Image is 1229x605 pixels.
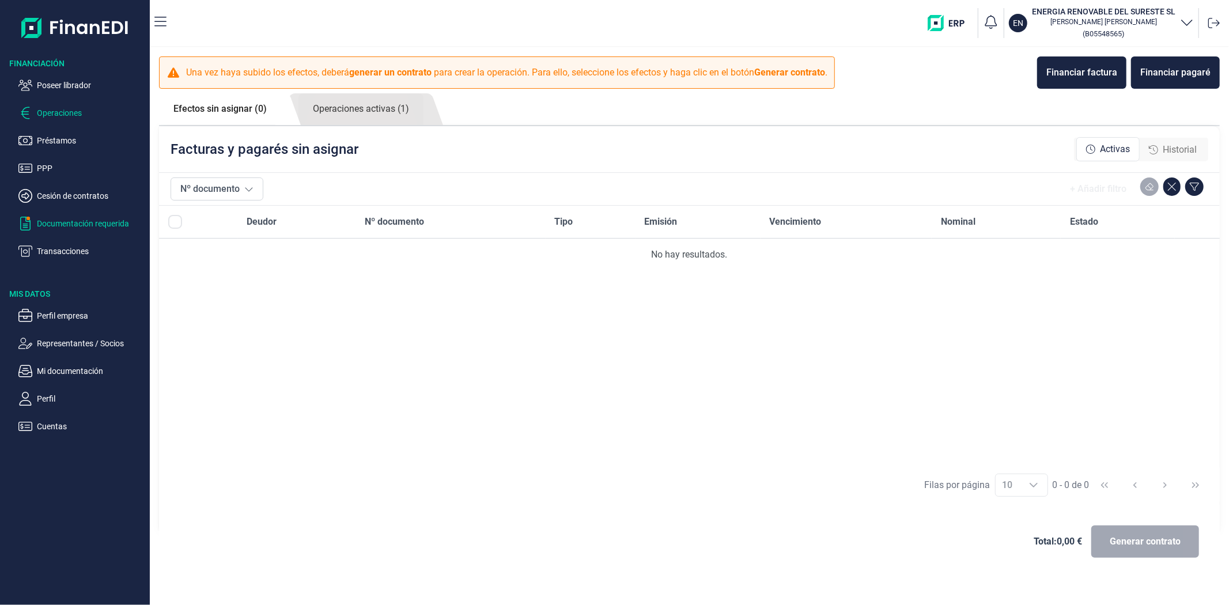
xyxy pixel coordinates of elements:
[37,134,145,148] p: Préstamos
[18,106,145,120] button: Operaciones
[1140,66,1211,80] div: Financiar pagaré
[18,134,145,148] button: Préstamos
[1083,29,1125,38] small: Copiar cif
[37,392,145,406] p: Perfil
[1034,535,1082,549] span: Total: 0,00 €
[1013,17,1023,29] p: EN
[1009,6,1194,40] button: ENENERGIA RENOVABLE DEL SURESTE SL[PERSON_NAME] [PERSON_NAME](B05548565)
[1140,138,1206,161] div: Historial
[18,161,145,175] button: PPP
[1037,56,1126,89] button: Financiar factura
[18,364,145,378] button: Mi documentación
[171,177,263,201] button: Nº documento
[1076,137,1140,161] div: Activas
[1046,66,1117,80] div: Financiar factura
[365,215,424,229] span: Nº documento
[18,217,145,230] button: Documentación requerida
[37,419,145,433] p: Cuentas
[1100,142,1130,156] span: Activas
[37,244,145,258] p: Transacciones
[555,215,573,229] span: Tipo
[1032,6,1175,17] h3: ENERGIA RENOVABLE DEL SURESTE SL
[159,93,281,124] a: Efectos sin asignar (0)
[18,419,145,433] button: Cuentas
[37,189,145,203] p: Cesión de contratos
[1032,17,1175,27] p: [PERSON_NAME] [PERSON_NAME]
[1053,481,1090,490] span: 0 - 0 de 0
[37,336,145,350] p: Representantes / Socios
[1091,471,1118,499] button: First Page
[168,248,1211,262] div: No hay resultados.
[1151,471,1179,499] button: Next Page
[37,78,145,92] p: Poseer librador
[1182,471,1209,499] button: Last Page
[168,215,182,229] div: All items unselected
[298,93,423,125] a: Operaciones activas (1)
[925,478,990,492] div: Filas por página
[928,15,973,31] img: erp
[18,336,145,350] button: Representantes / Socios
[645,215,678,229] span: Emisión
[941,215,975,229] span: Nominal
[349,67,432,78] b: generar un contrato
[171,140,358,158] p: Facturas y pagarés sin asignar
[1163,143,1197,157] span: Historial
[247,215,277,229] span: Deudor
[1121,471,1149,499] button: Previous Page
[186,66,827,80] p: Una vez haya subido los efectos, deberá para crear la operación. Para ello, seleccione los efecto...
[37,217,145,230] p: Documentación requerida
[18,244,145,258] button: Transacciones
[37,161,145,175] p: PPP
[18,392,145,406] button: Perfil
[21,9,129,46] img: Logo de aplicación
[770,215,822,229] span: Vencimiento
[1020,474,1048,496] div: Choose
[754,67,825,78] b: Generar contrato
[1131,56,1220,89] button: Financiar pagaré
[18,189,145,203] button: Cesión de contratos
[18,78,145,92] button: Poseer librador
[37,309,145,323] p: Perfil empresa
[37,106,145,120] p: Operaciones
[37,364,145,378] p: Mi documentación
[18,309,145,323] button: Perfil empresa
[1070,215,1098,229] span: Estado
